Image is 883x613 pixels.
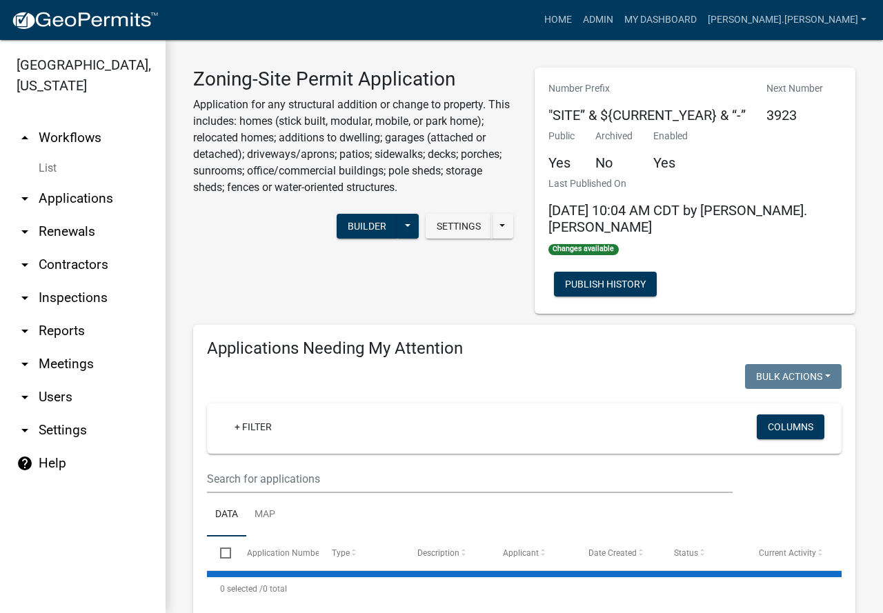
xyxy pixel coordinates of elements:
button: Bulk Actions [745,364,842,389]
i: arrow_drop_down [17,290,33,306]
datatable-header-cell: Description [404,536,490,570]
i: arrow_drop_down [17,323,33,339]
a: Admin [577,7,619,33]
span: Type [332,548,350,558]
a: + Filter [224,414,283,439]
h5: 3923 [766,107,823,123]
a: Home [539,7,577,33]
i: arrow_drop_down [17,389,33,405]
a: My Dashboard [619,7,702,33]
a: Data [207,493,246,537]
p: Last Published On [548,177,842,191]
h5: "SITE” & ${CURRENT_YEAR} & “-” [548,107,746,123]
p: Number Prefix [548,81,746,96]
datatable-header-cell: Select [207,536,233,570]
p: Next Number [766,81,823,96]
button: Settings [426,214,492,239]
span: Status [674,548,698,558]
i: help [17,455,33,472]
h3: Zoning-Site Permit Application [193,68,514,91]
p: Enabled [653,129,688,143]
p: Archived [595,129,633,143]
i: arrow_drop_down [17,190,33,207]
button: Publish History [554,272,657,297]
wm-modal-confirm: Workflow Publish History [554,280,657,291]
span: Description [417,548,459,558]
span: Current Activity [759,548,816,558]
datatable-header-cell: Type [319,536,404,570]
div: 0 total [207,572,842,606]
i: arrow_drop_down [17,422,33,439]
p: Public [548,129,575,143]
span: 0 selected / [220,584,263,594]
datatable-header-cell: Current Activity [746,536,831,570]
a: [PERSON_NAME].[PERSON_NAME] [702,7,872,33]
span: Applicant [503,548,539,558]
span: Date Created [588,548,637,558]
datatable-header-cell: Applicant [490,536,575,570]
span: Application Number [247,548,322,558]
h5: Yes [548,154,575,171]
datatable-header-cell: Application Number [233,536,319,570]
datatable-header-cell: Status [660,536,746,570]
i: arrow_drop_down [17,356,33,372]
button: Columns [757,414,824,439]
i: arrow_drop_down [17,257,33,273]
i: arrow_drop_up [17,130,33,146]
input: Search for applications [207,465,733,493]
i: arrow_drop_down [17,223,33,240]
button: Builder [337,214,397,239]
a: Map [246,493,284,537]
p: Application for any structural addition or change to property. This includes: homes (stick built,... [193,97,514,196]
span: [DATE] 10:04 AM CDT by [PERSON_NAME].[PERSON_NAME] [548,202,807,235]
span: Changes available [548,244,619,255]
h4: Applications Needing My Attention [207,339,842,359]
h5: No [595,154,633,171]
h5: Yes [653,154,688,171]
datatable-header-cell: Date Created [575,536,661,570]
